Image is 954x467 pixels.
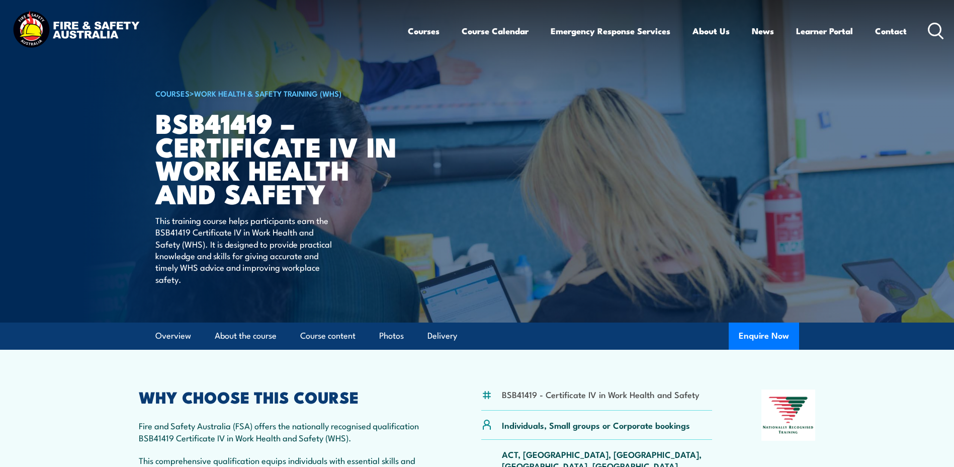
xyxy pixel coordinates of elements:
p: Individuals, Small groups or Corporate bookings [502,419,690,431]
a: COURSES [155,88,190,99]
a: Contact [875,18,907,44]
h6: > [155,87,404,99]
a: Overview [155,323,191,349]
a: Courses [408,18,440,44]
a: Course content [300,323,356,349]
p: Fire and Safety Australia (FSA) offers the nationally recognised qualification BSB41419 Certifica... [139,420,432,443]
a: Emergency Response Services [551,18,670,44]
a: News [752,18,774,44]
p: This training course helps participants earn the BSB41419 Certificate IV in Work Health and Safet... [155,214,339,285]
a: About Us [692,18,730,44]
h2: WHY CHOOSE THIS COURSE [139,390,432,404]
li: BSB41419 - Certificate IV in Work Health and Safety [502,388,700,400]
img: Nationally Recognised Training logo. [761,390,816,441]
a: Learner Portal [796,18,853,44]
a: Photos [379,323,404,349]
a: About the course [215,323,277,349]
button: Enquire Now [729,323,799,350]
a: Course Calendar [462,18,529,44]
a: Work Health & Safety Training (WHS) [194,88,341,99]
a: Delivery [427,323,457,349]
h1: BSB41419 – Certificate IV in Work Health and Safety [155,111,404,205]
